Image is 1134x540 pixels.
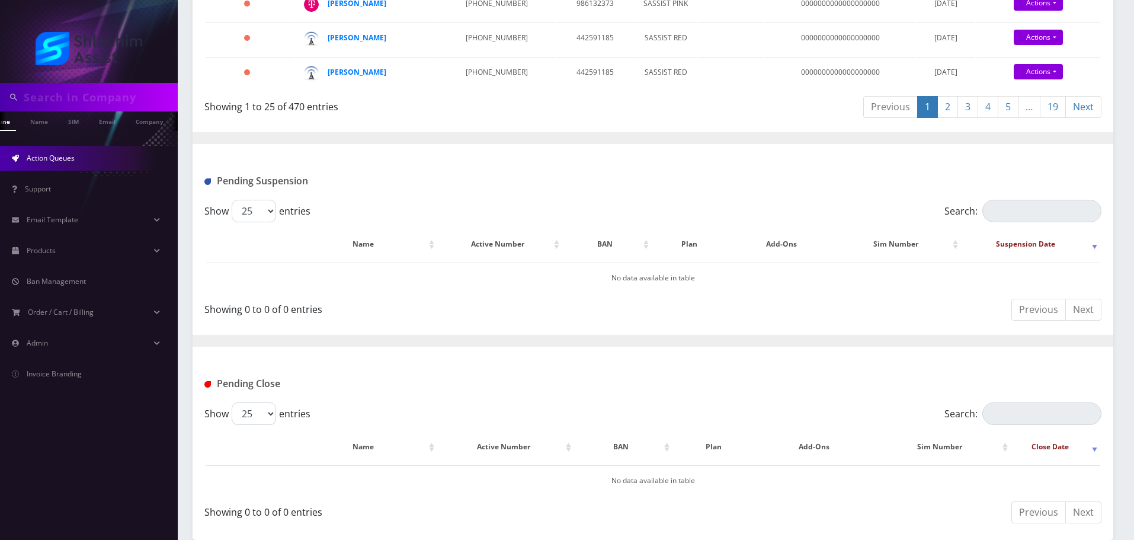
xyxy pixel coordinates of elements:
div: Showing 1 to 25 of 470 entries [204,95,644,114]
th: Name: activate to sort column ascending [296,227,437,261]
a: Next [1065,299,1101,321]
th: Add-Ons [755,430,874,464]
a: Email [93,111,121,130]
a: Company [130,111,169,130]
a: SIM [62,111,85,130]
td: No data available in table [206,465,1100,496]
span: Email Template [27,215,78,225]
th: Sim Number: activate to sort column ascending [874,430,1010,464]
span: Products [27,245,56,255]
th: BAN: activate to sort column ascending [563,227,652,261]
span: Action Queues [27,153,75,163]
a: Previous [863,96,918,118]
input: Search: [982,402,1101,425]
a: Name [24,111,54,130]
a: … [1018,96,1040,118]
input: Search: [982,200,1101,222]
a: 1 [917,96,938,118]
td: No data available in table [206,263,1100,293]
a: Previous [1011,501,1066,523]
a: 19 [1040,96,1066,118]
span: Invoice Branding [27,369,82,379]
img: Shluchim Assist [36,32,142,65]
div: Showing 0 to 0 of 0 entries [204,298,644,317]
label: Search: [944,402,1101,425]
td: 0000000000000000000 [764,23,916,56]
th: Suspension Date: activate to sort column ascending [962,227,1100,261]
td: 442591185 [556,23,634,56]
label: Show entries [204,402,310,425]
span: Admin [27,338,48,348]
td: SASSIST RED [635,23,697,56]
label: Search: [944,200,1101,222]
span: Ban Management [27,276,86,286]
div: Showing 0 to 0 of 0 entries [204,500,644,519]
span: Support [25,184,51,194]
a: 4 [978,96,998,118]
label: Show entries [204,200,310,222]
a: Next [1065,96,1101,118]
td: [PHONE_NUMBER] [438,23,555,56]
th: Sim Number: activate to sort column ascending [837,227,961,261]
img: Pending Close [204,381,211,388]
td: SASSIST RED [635,57,697,90]
select: Showentries [232,200,276,222]
a: Next [1065,501,1101,523]
td: 442591185 [556,57,634,90]
th: BAN: activate to sort column ascending [575,430,672,464]
td: 0000000000000000000 [764,57,916,90]
select: Showentries [232,402,276,425]
a: 2 [937,96,958,118]
span: [DATE] [934,33,957,43]
a: [PERSON_NAME] [328,33,386,43]
th: Close Date: activate to sort column ascending [1012,430,1100,464]
a: Actions [1014,64,1063,79]
h1: Pending Close [204,378,492,389]
a: 5 [998,96,1018,118]
a: Actions [1014,30,1063,45]
th: Plan [653,227,726,261]
th: Name: activate to sort column ascending [296,430,437,464]
a: Previous [1011,299,1066,321]
span: Order / Cart / Billing [28,307,94,317]
td: [PHONE_NUMBER] [438,57,555,90]
th: Active Number: activate to sort column ascending [438,430,574,464]
th: Active Number: activate to sort column ascending [438,227,562,261]
a: [PERSON_NAME] [328,67,386,77]
th: Add-Ons [727,227,835,261]
img: Pending Suspension [204,178,211,185]
th: Plan [674,430,754,464]
a: 3 [957,96,978,118]
h1: Pending Suspension [204,175,492,187]
input: Search in Company [24,86,175,108]
span: [DATE] [934,67,957,77]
